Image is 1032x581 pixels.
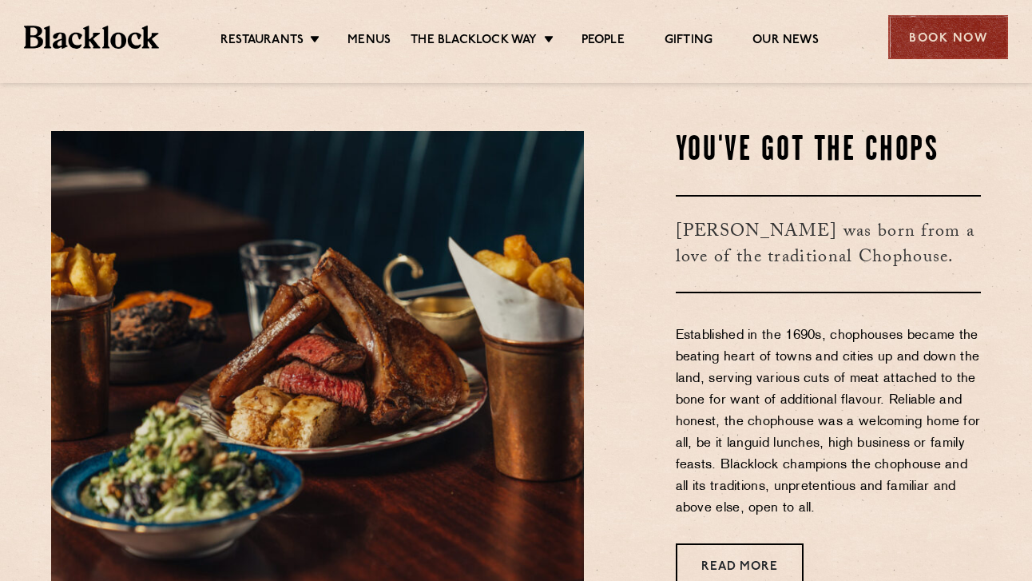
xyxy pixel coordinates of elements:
[676,195,982,293] h3: [PERSON_NAME] was born from a love of the traditional Chophouse.
[220,33,304,50] a: Restaurants
[24,26,159,48] img: BL_Textured_Logo-footer-cropped.svg
[665,33,712,50] a: Gifting
[347,33,391,50] a: Menus
[888,15,1008,59] div: Book Now
[581,33,625,50] a: People
[676,325,982,519] p: Established in the 1690s, chophouses became the beating heart of towns and cities up and down the...
[676,131,982,171] h2: You've Got The Chops
[752,33,819,50] a: Our News
[411,33,537,50] a: The Blacklock Way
